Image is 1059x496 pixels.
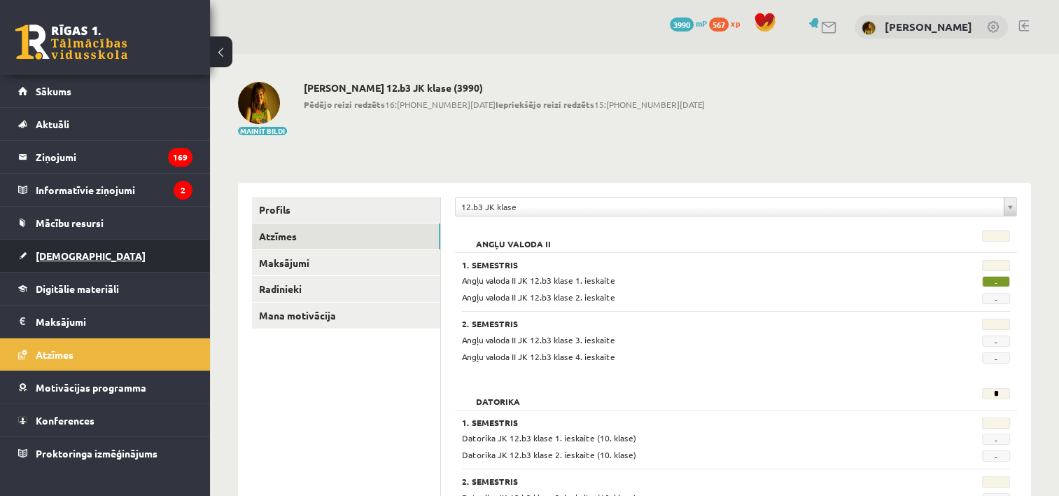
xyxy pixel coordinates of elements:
[462,418,915,427] h3: 1. Semestris
[252,303,440,329] a: Mana motivācija
[252,223,440,249] a: Atzīmes
[252,250,440,276] a: Maksājumi
[462,334,615,345] span: Angļu valoda II JK 12.b3 klase 3. ieskaite
[709,18,729,32] span: 567
[18,240,192,272] a: [DEMOGRAPHIC_DATA]
[456,198,1016,216] a: 12.b3 JK klase
[670,18,707,29] a: 3990 mP
[496,99,594,110] b: Iepriekšējo reizi redzēts
[304,98,705,111] span: 16:[PHONE_NUMBER][DATE] 15:[PHONE_NUMBER][DATE]
[982,293,1010,304] span: -
[731,18,740,29] span: xp
[462,476,915,486] h3: 2. Semestris
[36,141,192,173] legend: Ziņojumi
[462,432,636,443] span: Datorika JK 12.b3 klase 1. ieskaite (10. klase)
[252,276,440,302] a: Radinieki
[18,338,192,371] a: Atzīmes
[18,207,192,239] a: Mācību resursi
[982,276,1010,287] span: -
[304,82,705,94] h2: [PERSON_NAME] 12.b3 JK klase (3990)
[462,291,615,303] span: Angļu valoda II JK 12.b3 klase 2. ieskaite
[238,82,280,124] img: Loreta Zajaca
[36,348,73,361] span: Atzīmes
[36,85,71,97] span: Sākums
[18,404,192,436] a: Konferences
[462,275,615,286] span: Angļu valoda II JK 12.b3 klase 1. ieskaite
[252,197,440,223] a: Profils
[462,449,636,460] span: Datorika JK 12.b3 klase 2. ieskaite (10. klase)
[15,25,127,60] a: Rīgas 1. Tālmācības vidusskola
[18,174,192,206] a: Informatīvie ziņojumi2
[18,75,192,107] a: Sākums
[36,249,146,262] span: [DEMOGRAPHIC_DATA]
[462,388,534,402] h2: Datorika
[862,21,876,35] img: Loreta Zajaca
[18,141,192,173] a: Ziņojumi169
[36,216,104,229] span: Mācību resursi
[18,273,192,305] a: Digitālie materiāli
[696,18,707,29] span: mP
[36,414,94,427] span: Konferences
[174,181,192,200] i: 2
[462,230,565,244] h2: Angļu valoda II
[462,260,915,270] h3: 1. Semestris
[462,319,915,329] h3: 2. Semestris
[18,371,192,404] a: Motivācijas programma
[982,434,1010,445] span: -
[238,127,287,135] button: Mainīt bildi
[36,305,192,338] legend: Maksājumi
[982,336,1010,347] span: -
[462,351,615,362] span: Angļu valoda II JK 12.b3 klase 4. ieskaite
[304,99,385,110] b: Pēdējo reizi redzēts
[36,282,119,295] span: Digitālie materiāli
[982,352,1010,364] span: -
[885,20,972,34] a: [PERSON_NAME]
[982,450,1010,462] span: -
[670,18,694,32] span: 3990
[36,174,192,206] legend: Informatīvie ziņojumi
[461,198,998,216] span: 12.b3 JK klase
[18,108,192,140] a: Aktuāli
[36,118,69,130] span: Aktuāli
[36,447,157,460] span: Proktoringa izmēģinājums
[18,437,192,469] a: Proktoringa izmēģinājums
[18,305,192,338] a: Maksājumi
[36,381,146,394] span: Motivācijas programma
[168,148,192,167] i: 169
[709,18,747,29] a: 567 xp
